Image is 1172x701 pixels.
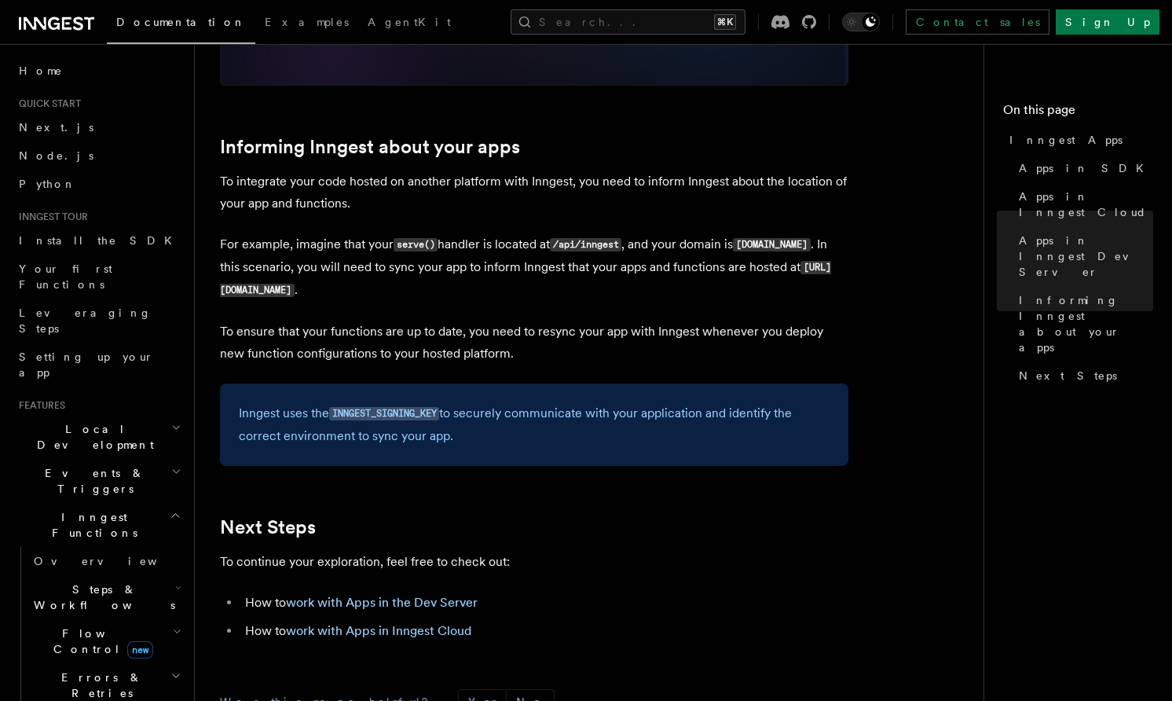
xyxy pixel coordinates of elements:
span: Documentation [116,16,246,28]
span: Node.js [19,149,93,162]
span: AgentKit [368,16,451,28]
span: Python [19,178,76,190]
code: INNGEST_SIGNING_KEY [329,407,439,420]
a: Informing Inngest about your apps [220,136,520,158]
span: Local Development [13,421,171,453]
code: [DOMAIN_NAME] [733,238,810,251]
a: Next.js [13,113,185,141]
span: Next Steps [1019,368,1117,384]
kbd: ⌘K [714,14,736,30]
button: Steps & Workflows [27,575,185,619]
li: How to [240,620,848,642]
span: Inngest Functions [13,509,170,541]
span: Flow Control [27,626,173,657]
a: Your first Functions [13,255,185,299]
span: Next.js [19,121,93,134]
span: Steps & Workflows [27,582,175,613]
a: Contact sales [906,9,1049,35]
span: Install the SDK [19,234,181,247]
span: Errors & Retries [27,670,170,701]
span: Examples [265,16,349,28]
code: /api/inngest [550,238,621,251]
span: Informing Inngest about your apps [1019,292,1153,355]
a: Next Steps [1013,362,1153,390]
p: To ensure that your functions are up to date, you need to resync your app with Inngest whenever y... [220,321,848,365]
a: Apps in Inngest Dev Server [1013,226,1153,286]
a: Setting up your app [13,343,185,387]
a: work with Apps in Inngest Cloud [286,623,471,638]
span: Quick start [13,97,81,110]
span: Apps in SDK [1019,160,1153,176]
span: Overview [34,555,196,567]
a: AgentKit [358,5,460,42]
button: Search...⌘K [511,9,745,35]
span: Home [19,63,63,79]
span: Events & Triggers [13,465,171,497]
li: How to [240,592,848,614]
span: Apps in Inngest Cloud [1019,189,1153,220]
a: Apps in SDK [1013,154,1153,182]
span: new [127,641,153,659]
p: Inngest uses the to securely communicate with your application and identify the correct environme... [239,402,830,447]
a: Examples [255,5,358,42]
span: Leveraging Steps [19,306,152,335]
span: Apps in Inngest Dev Server [1019,233,1153,280]
span: Your first Functions [19,262,112,291]
button: Toggle dark mode [842,13,880,31]
button: Events & Triggers [13,459,185,503]
a: work with Apps in the Dev Server [286,595,478,610]
button: Flow Controlnew [27,619,185,663]
a: Documentation [107,5,255,44]
span: Setting up your app [19,350,154,379]
button: Inngest Functions [13,503,185,547]
span: Inngest Apps [1009,132,1123,148]
a: Install the SDK [13,226,185,255]
p: To continue your exploration, feel free to check out: [220,551,848,573]
a: INNGEST_SIGNING_KEY [329,406,439,420]
a: Node.js [13,141,185,170]
a: Python [13,170,185,198]
code: serve() [394,238,438,251]
p: For example, imagine that your handler is located at , and your domain is . In this scenario, you... [220,233,848,302]
a: Informing Inngest about your apps [1013,286,1153,362]
span: Inngest tour [13,211,88,223]
a: Leveraging Steps [13,299,185,343]
p: To integrate your code hosted on another platform with Inngest, you need to inform Inngest about ... [220,171,848,215]
span: Features [13,399,65,412]
a: Home [13,57,185,85]
a: Inngest Apps [1003,126,1153,154]
h4: On this page [1003,101,1153,126]
a: Sign Up [1056,9,1159,35]
a: Next Steps [220,516,316,538]
button: Local Development [13,415,185,459]
a: Apps in Inngest Cloud [1013,182,1153,226]
a: Overview [27,547,185,575]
